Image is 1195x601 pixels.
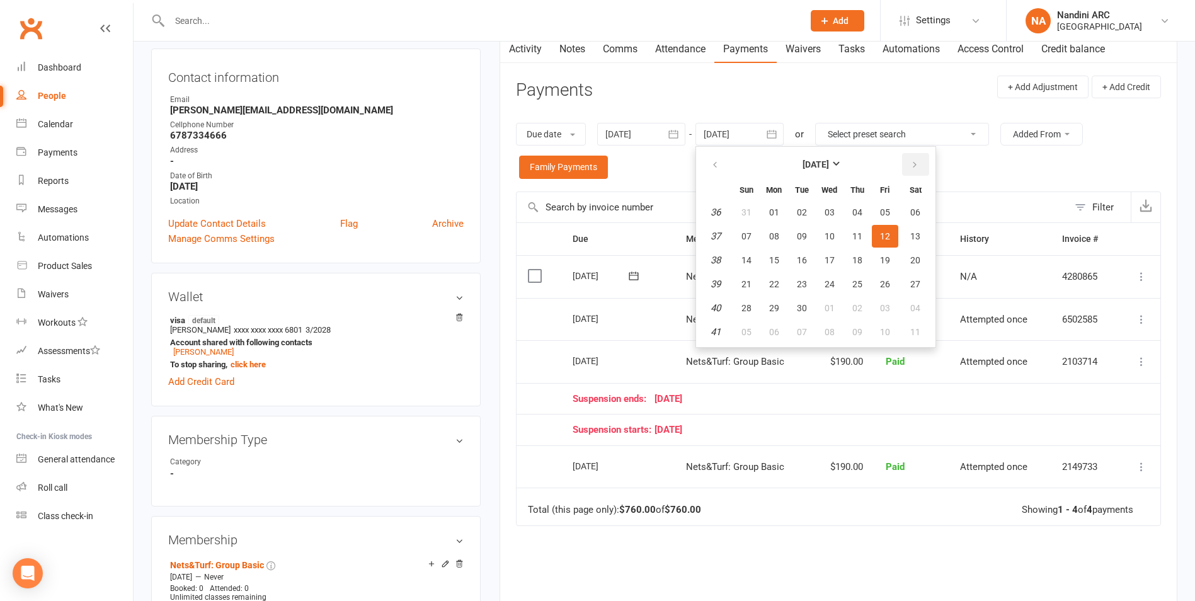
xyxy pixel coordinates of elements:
[825,327,835,337] span: 08
[1051,298,1117,341] td: 6502585
[761,321,787,343] button: 06
[168,533,464,547] h3: Membership
[852,327,862,337] span: 09
[573,425,1106,435] div: [DATE]
[910,303,920,313] span: 04
[769,255,779,265] span: 15
[825,255,835,265] span: 17
[38,289,69,299] div: Waivers
[852,303,862,313] span: 02
[231,360,266,369] a: click here
[561,223,674,255] th: Due
[872,225,898,248] button: 12
[844,225,871,248] button: 11
[789,297,815,319] button: 30
[844,249,871,272] button: 18
[528,505,701,515] div: Total (this page only): of
[1051,223,1117,255] th: Invoice #
[16,280,133,309] a: Waivers
[811,340,874,383] td: $190.00
[38,62,81,72] div: Dashboard
[168,433,464,447] h3: Membership Type
[850,185,864,195] small: Thursday
[769,279,779,289] span: 22
[797,303,807,313] span: 30
[170,468,464,479] strong: -
[795,127,804,142] div: or
[38,511,93,521] div: Class check-in
[872,249,898,272] button: 19
[168,374,234,389] a: Add Credit Card
[551,35,594,64] a: Notes
[825,303,835,313] span: 01
[872,297,898,319] button: 03
[825,279,835,289] span: 24
[761,225,787,248] button: 08
[16,394,133,422] a: What's New
[816,225,843,248] button: 10
[170,573,192,581] span: [DATE]
[170,315,457,325] strong: visa
[880,255,890,265] span: 19
[910,231,920,241] span: 13
[38,403,83,413] div: What's New
[432,216,464,231] a: Archive
[844,273,871,295] button: 25
[825,207,835,217] span: 03
[852,231,862,241] span: 11
[686,461,784,472] span: Nets&Turf: Group Basic
[516,123,586,146] button: Due date
[740,185,753,195] small: Sunday
[960,271,977,282] span: N/A
[38,91,66,101] div: People
[910,327,920,337] span: 11
[38,374,60,384] div: Tasks
[16,365,133,394] a: Tasks
[170,130,464,141] strong: 6787334666
[833,16,849,26] span: Add
[519,156,608,178] a: Family Payments
[517,192,1068,222] input: Search by invoice number
[711,302,721,314] em: 40
[16,167,133,195] a: Reports
[880,207,890,217] span: 05
[852,255,862,265] span: 18
[880,279,890,289] span: 26
[170,94,464,106] div: Email
[16,309,133,337] a: Workouts
[170,181,464,192] strong: [DATE]
[797,327,807,337] span: 07
[816,297,843,319] button: 01
[16,139,133,167] a: Payments
[852,207,862,217] span: 04
[573,425,655,435] span: Suspension starts:
[766,185,782,195] small: Monday
[16,474,133,502] a: Roll call
[16,252,133,280] a: Product Sales
[168,231,275,246] a: Manage Comms Settings
[1057,21,1142,32] div: [GEOGRAPHIC_DATA]
[900,297,932,319] button: 04
[170,360,457,369] strong: To stop sharing,
[16,445,133,474] a: General attendance kiosk mode
[16,110,133,139] a: Calendar
[168,290,464,304] h3: Wallet
[803,159,829,169] strong: [DATE]
[761,249,787,272] button: 15
[38,483,67,493] div: Roll call
[711,278,721,290] em: 39
[38,204,77,214] div: Messages
[830,35,874,64] a: Tasks
[811,10,864,31] button: Add
[741,231,752,241] span: 07
[573,394,1106,404] div: [DATE]
[816,321,843,343] button: 08
[173,347,234,357] a: [PERSON_NAME]
[1068,192,1131,222] button: Filter
[166,12,794,30] input: Search...
[1022,505,1133,515] div: Showing of payments
[789,225,815,248] button: 09
[38,119,73,129] div: Calendar
[170,170,464,182] div: Date of Birth
[711,326,721,338] em: 41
